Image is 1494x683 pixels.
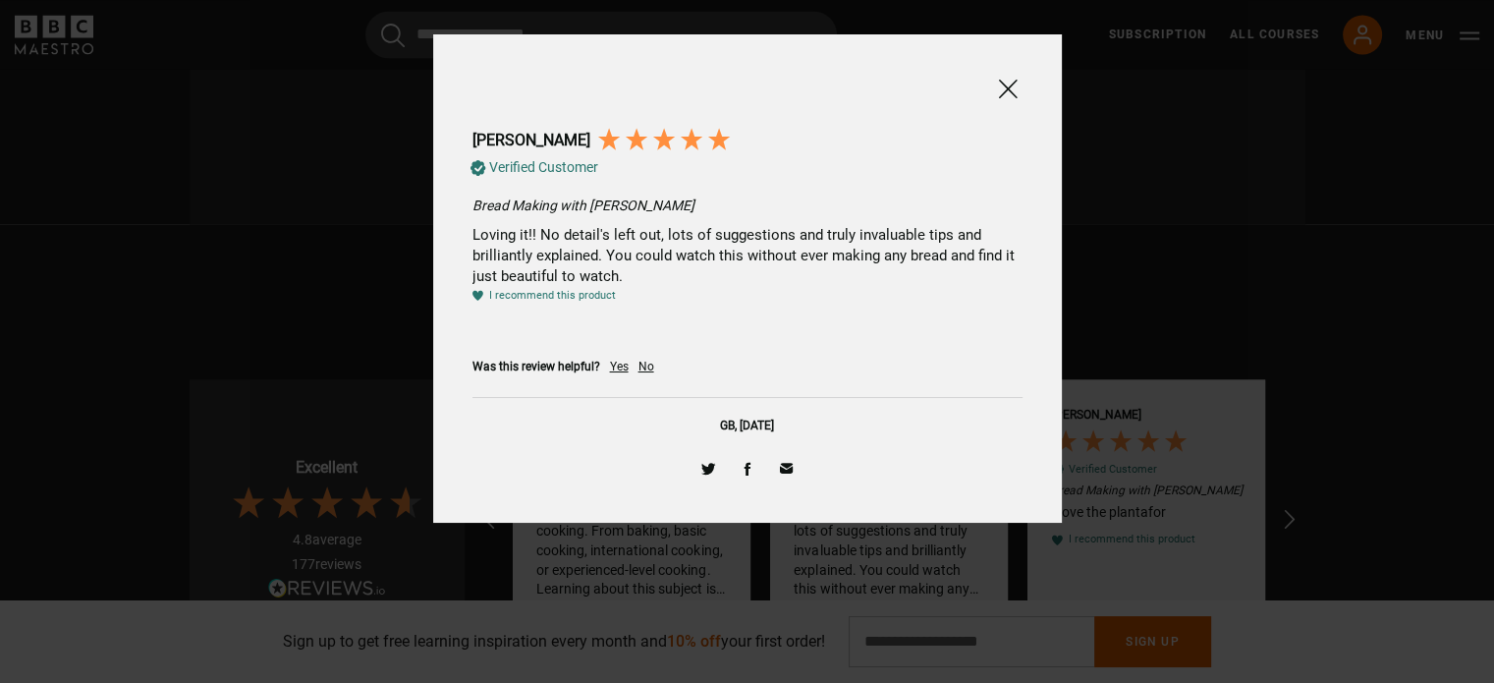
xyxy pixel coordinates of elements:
div: [PERSON_NAME] [472,130,590,151]
a: Share via Email [772,453,802,483]
div: No [638,359,654,375]
span: Bread Making with [PERSON_NAME] [472,198,694,213]
div: I recommend this product [489,288,616,303]
div: Yes [610,359,629,375]
div: Was this review helpful? [472,359,600,375]
span: Share on Twitter [699,460,717,478]
div: 5 Stars [595,126,733,153]
div: Verified Customer [489,158,598,178]
div: GB, [DATE] [472,418,1023,434]
div: Loving it!! No detail's left out, lots of suggestions and truly invaluable tips and brilliantly e... [472,225,1023,287]
span: Close [996,77,1020,101]
span: Share on Facebook [739,460,756,478]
